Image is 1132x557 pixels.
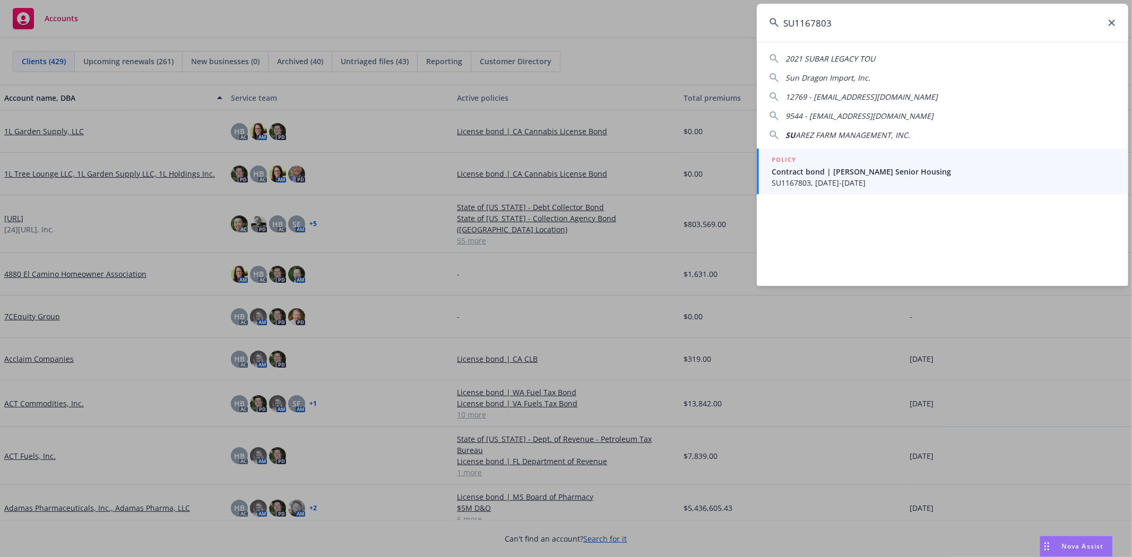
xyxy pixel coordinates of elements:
h5: POLICY [772,154,796,165]
input: Search... [757,4,1128,42]
span: 12769 - [EMAIL_ADDRESS][DOMAIN_NAME] [785,92,938,102]
span: SU [785,130,796,140]
span: Sun Dragon Import, Inc. [785,73,870,83]
button: Nova Assist [1040,536,1113,557]
span: 2021 SUBAR LEGACY TOU [785,54,875,64]
span: AREZ FARM MANAGEMENT, INC. [796,130,910,140]
span: SU1167803, [DATE]-[DATE] [772,177,1116,188]
span: 9544 - [EMAIL_ADDRESS][DOMAIN_NAME] [785,111,934,121]
span: Contract bond | [PERSON_NAME] Senior Housing [772,166,1116,177]
a: POLICYContract bond | [PERSON_NAME] Senior HousingSU1167803, [DATE]-[DATE] [757,149,1128,194]
div: Drag to move [1040,536,1053,556]
span: Nova Assist [1062,542,1104,551]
